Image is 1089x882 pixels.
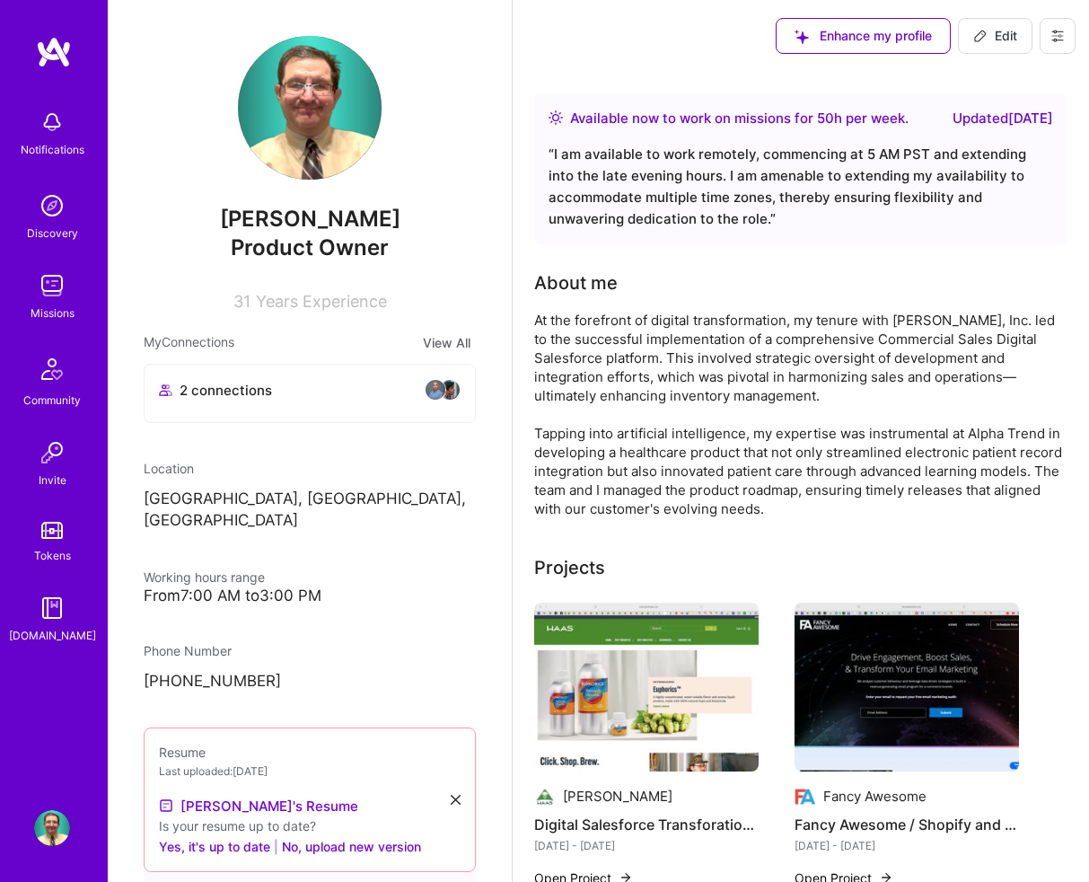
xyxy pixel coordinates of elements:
img: User Avatar [34,810,70,846]
div: Location [144,459,476,478]
img: Digital Salesforce Transforation and launching a Commerce Cloud Commerical Sales Customer Portal [534,603,759,772]
i: icon Collaborator [159,384,172,397]
button: Enhance my profile [776,18,951,54]
div: At the forefront of digital transformation, my tenure with [PERSON_NAME], Inc. led to the success... [534,311,1067,518]
img: User Avatar [238,36,382,180]
img: avatar [439,379,461,401]
span: My Connections [144,332,234,353]
span: 2 connections [180,381,272,400]
span: 31 [233,292,250,311]
img: Invite [34,435,70,471]
img: logo [36,36,72,68]
div: Is your resume up to date? [159,816,461,835]
button: No, upload new version [282,835,421,857]
img: guide book [34,590,70,626]
button: View All [417,332,476,353]
div: Updated [DATE] [953,108,1053,129]
div: “ I am available to work remotely, commencing at 5 AM PST and extending into the late evening hou... [549,144,1053,230]
span: | [274,837,278,856]
a: User Avatar [30,810,75,846]
img: Resume [159,798,173,813]
div: Available now to work on missions for h per week . [570,108,909,129]
span: Product Owner [231,234,389,260]
span: [PERSON_NAME] [144,206,476,233]
div: [DATE] - [DATE] [534,836,759,855]
i: icon Close [451,795,461,805]
p: [PHONE_NUMBER] [144,671,476,692]
div: Fancy Awesome [823,787,927,806]
span: 50 [817,110,834,127]
img: teamwork [34,268,70,304]
span: Edit [973,27,1017,45]
img: Community [31,348,74,391]
img: Fancy Awesome / Shopify and WordPress Sites [795,603,1019,772]
h4: Digital Salesforce Transforation and launching a Commerce Cloud Commerical Sales Customer Portal [534,813,759,836]
div: Community [23,391,81,410]
img: Company logo [534,786,556,807]
img: tokens [41,522,63,539]
span: Years Experience [256,292,387,311]
div: Tokens [34,546,71,565]
h4: Fancy Awesome / Shopify and WordPress Sites [795,813,1019,836]
div: Invite [39,471,66,490]
div: Discovery [27,224,78,243]
button: Edit [958,18,1032,54]
a: [PERSON_NAME]'s Resume [159,795,358,816]
div: About me [534,269,618,296]
span: Enhance my profile [795,27,932,45]
div: [DOMAIN_NAME] [9,626,96,645]
img: Availability [549,110,563,125]
img: discovery [34,188,70,224]
div: Projects [534,554,605,581]
span: Resume [159,745,206,760]
p: [GEOGRAPHIC_DATA], [GEOGRAPHIC_DATA], [GEOGRAPHIC_DATA] [144,489,476,532]
div: Missions [31,304,75,322]
div: From 7:00 AM to 3:00 PM [144,587,476,605]
i: icon SuggestedTeams [795,30,809,44]
button: Yes, it's up to date [159,835,270,857]
button: 2 connectionsavataravatar [144,364,476,423]
span: Phone Number [144,643,232,658]
img: Company logo [795,786,816,807]
div: [DATE] - [DATE] [795,836,1019,855]
img: avatar [425,379,446,401]
div: [PERSON_NAME] [563,787,672,806]
span: Working hours range [144,569,265,585]
div: Last uploaded: [DATE] [159,762,461,781]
